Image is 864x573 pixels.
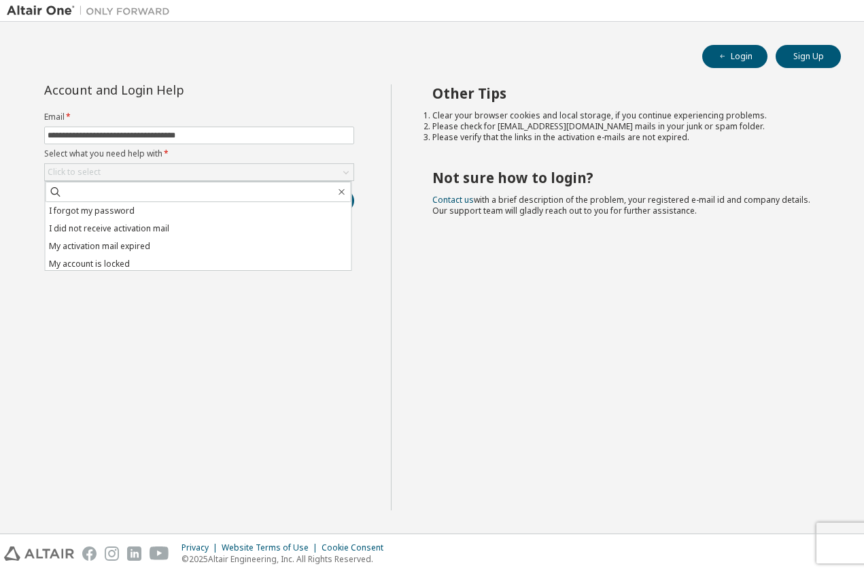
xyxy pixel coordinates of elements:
[44,112,354,122] label: Email
[432,194,474,206] a: Contact us
[182,542,222,553] div: Privacy
[322,542,392,553] div: Cookie Consent
[44,84,292,95] div: Account and Login Help
[150,546,169,561] img: youtube.svg
[432,84,816,102] h2: Other Tips
[432,110,816,121] li: Clear your browser cookies and local storage, if you continue experiencing problems.
[46,202,351,220] li: I forgot my password
[45,164,353,180] div: Click to select
[82,546,97,561] img: facebook.svg
[432,194,810,216] span: with a brief description of the problem, your registered e-mail id and company details. Our suppo...
[4,546,74,561] img: altair_logo.svg
[432,132,816,143] li: Please verify that the links in the activation e-mails are not expired.
[432,169,816,186] h2: Not sure how to login?
[7,4,177,18] img: Altair One
[776,45,841,68] button: Sign Up
[105,546,119,561] img: instagram.svg
[48,167,101,178] div: Click to select
[127,546,141,561] img: linkedin.svg
[44,148,354,159] label: Select what you need help with
[182,553,392,565] p: © 2025 Altair Engineering, Inc. All Rights Reserved.
[432,121,816,132] li: Please check for [EMAIL_ADDRESS][DOMAIN_NAME] mails in your junk or spam folder.
[702,45,767,68] button: Login
[222,542,322,553] div: Website Terms of Use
